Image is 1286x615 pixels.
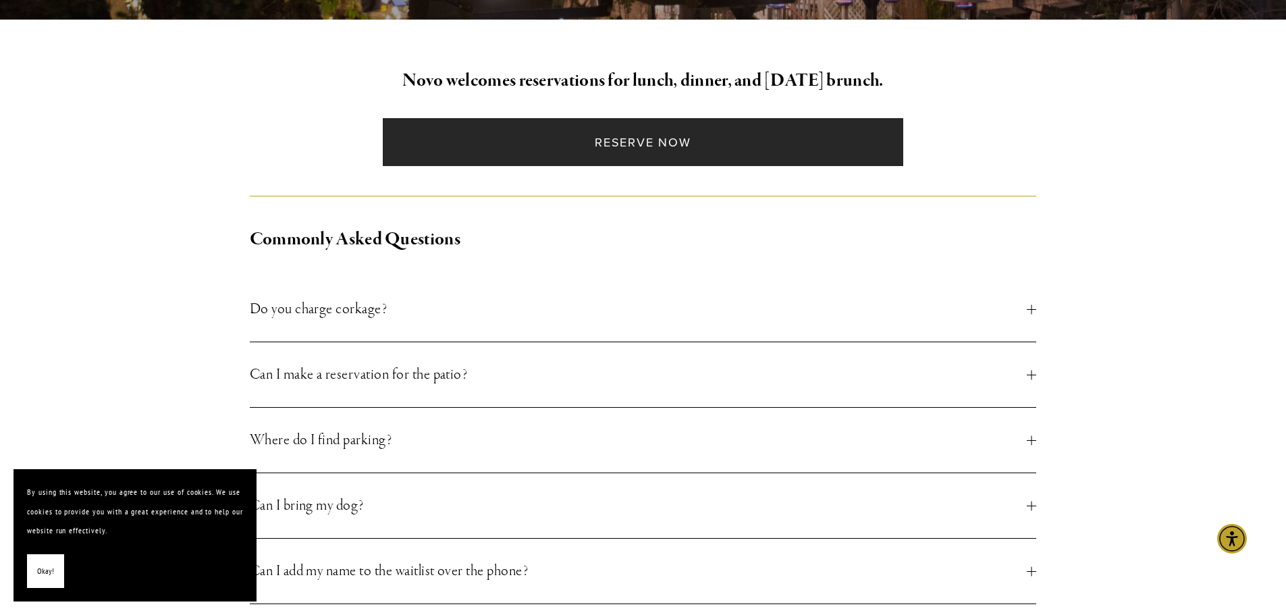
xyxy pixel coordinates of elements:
[250,277,1037,342] button: Do you charge corkage?
[250,363,1027,387] span: Can I make a reservation for the patio?
[27,483,243,541] p: By using this website, you agree to our use of cookies. We use cookies to provide you with a grea...
[27,554,64,589] button: Okay!
[250,342,1037,407] button: Can I make a reservation for the patio?
[250,473,1037,538] button: Can I bring my dog?
[250,493,1027,518] span: Can I bring my dog?
[250,559,1027,583] span: Can I add my name to the waitlist over the phone?
[1217,524,1247,554] div: Accessibility Menu
[14,469,257,601] section: Cookie banner
[250,225,1037,254] h2: Commonly Asked Questions
[250,428,1027,452] span: Where do I find parking?
[250,67,1037,95] h2: Novo welcomes reservations for lunch, dinner, and [DATE] brunch.
[250,297,1027,321] span: Do you charge corkage?
[250,408,1037,473] button: Where do I find parking?
[37,562,54,581] span: Okay!
[383,118,903,166] a: Reserve Now
[250,539,1037,604] button: Can I add my name to the waitlist over the phone?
